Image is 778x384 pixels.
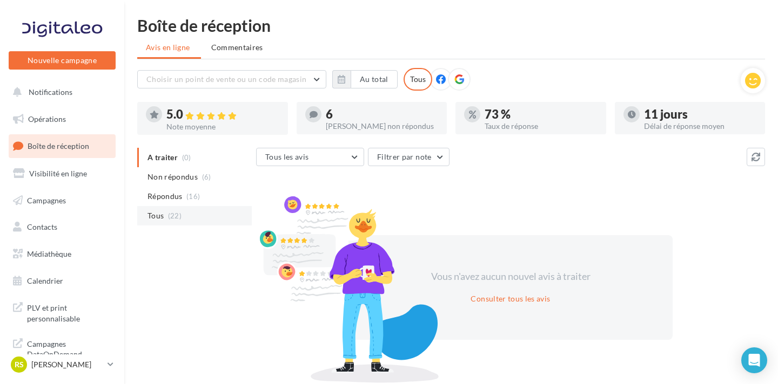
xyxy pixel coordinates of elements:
[27,222,57,231] span: Contacts
[28,114,66,124] span: Opérations
[351,70,398,88] button: Au total
[147,191,183,202] span: Répondus
[9,51,116,70] button: Nouvelle campagne
[741,347,767,373] div: Open Intercom Messenger
[644,122,757,130] div: Délai de réponse moyen
[404,68,432,91] div: Tous
[418,270,603,284] div: Vous n'avez aucun nouvel avis à traiter
[146,74,306,84] span: Choisir un point de vente ou un code magasin
[29,87,72,97] span: Notifications
[6,332,118,364] a: Campagnes DataOnDemand
[15,359,24,370] span: RS
[27,337,111,360] span: Campagnes DataOnDemand
[28,141,89,150] span: Boîte de réception
[6,162,118,185] a: Visibilité en ligne
[332,70,398,88] button: Au total
[27,276,63,285] span: Calendrier
[485,108,598,120] div: 73 %
[6,296,118,328] a: PLV et print personnalisable
[166,123,279,131] div: Note moyenne
[27,300,111,324] span: PLV et print personnalisable
[211,42,263,53] span: Commentaires
[202,173,211,181] span: (6)
[485,122,598,130] div: Taux de réponse
[466,292,554,305] button: Consulter tous les avis
[6,108,118,131] a: Opérations
[6,81,113,104] button: Notifications
[166,108,279,121] div: 5.0
[27,249,71,258] span: Médiathèque
[326,108,439,120] div: 6
[326,122,439,130] div: [PERSON_NAME] non répondus
[186,192,200,201] span: (16)
[6,134,118,157] a: Boîte de réception
[168,211,182,220] span: (22)
[31,359,103,370] p: [PERSON_NAME]
[147,172,198,182] span: Non répondus
[6,189,118,212] a: Campagnes
[29,169,87,178] span: Visibilité en ligne
[265,152,309,161] span: Tous les avis
[9,354,116,375] a: RS [PERSON_NAME]
[368,148,450,166] button: Filtrer par note
[137,70,326,88] button: Choisir un point de vente ou un code magasin
[644,108,757,120] div: 11 jours
[27,195,66,204] span: Campagnes
[137,17,765,33] div: Boîte de réception
[6,270,118,292] a: Calendrier
[147,210,164,221] span: Tous
[6,216,118,238] a: Contacts
[6,243,118,265] a: Médiathèque
[256,148,364,166] button: Tous les avis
